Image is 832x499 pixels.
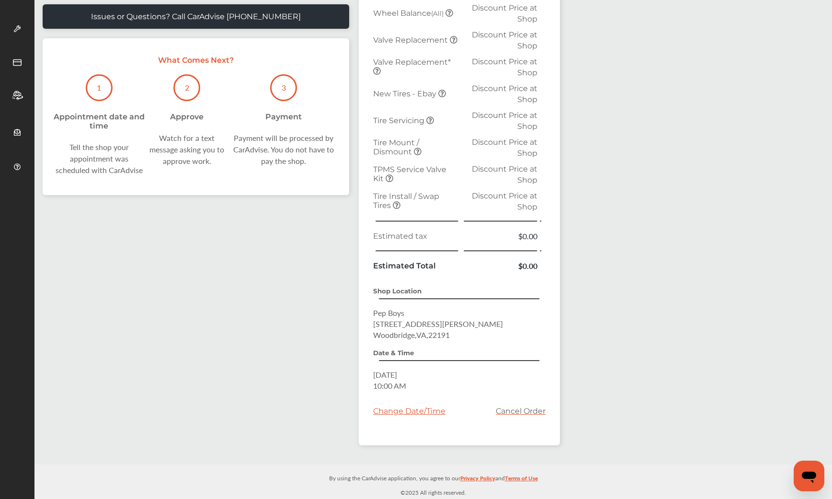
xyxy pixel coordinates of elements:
[373,369,397,380] span: [DATE]
[282,82,286,93] p: 3
[170,112,204,121] div: Approve
[373,307,404,318] span: Pep Boys
[34,473,832,483] p: By using the CarAdvise application, you agree to our and
[373,287,422,295] strong: Shop Location
[472,138,537,158] span: Discount Price at Shop
[373,138,419,156] span: Tire Mount / Dismount
[461,258,540,274] td: $0.00
[472,3,537,23] span: Discount Price at Shop
[373,329,450,340] span: Woodbridge , VA , 22191
[52,141,146,176] div: Tell the shop your appointment was scheduled with CarAdvise
[373,165,446,183] span: TPMS Service Valve Kit
[34,464,832,499] div: © 2025 All rights reserved.
[373,58,451,67] span: Valve Replacement*
[472,191,537,211] span: Discount Price at Shop
[461,228,540,244] td: $0.00
[431,10,444,17] small: (All)
[373,406,445,416] div: Change Date/Time
[373,116,426,125] span: Tire Servicing
[472,84,537,104] span: Discount Price at Shop
[146,132,228,167] div: Watch for a text message asking you to approve work.
[97,82,101,93] p: 1
[373,9,445,18] span: Wheel Balance
[228,132,340,167] div: Payment will be processed by CarAdvise. You do not have to pay the shop.
[52,56,340,65] p: What Comes Next?
[265,112,302,121] div: Payment
[373,380,406,391] span: 10:00 AM
[472,30,537,50] span: Discount Price at Shop
[373,35,450,45] span: Valve Replacement
[794,461,824,491] iframe: Button to launch messaging window
[373,318,503,329] span: [STREET_ADDRESS][PERSON_NAME]
[91,12,301,21] p: Issues or Questions? Call CarAdvise [PHONE_NUMBER]
[472,57,537,77] span: Discount Price at Shop
[472,111,537,131] span: Discount Price at Shop
[43,4,349,29] a: Issues or Questions? Call CarAdvise [PHONE_NUMBER]
[496,406,546,416] a: Cancel Order
[460,473,495,487] a: Privacy Policy
[52,112,146,130] div: Appointment date and time
[505,473,538,487] a: Terms of Use
[185,82,189,93] p: 2
[373,192,439,210] span: Tire Install / Swap Tires
[371,258,461,274] td: Estimated Total
[371,228,461,244] td: Estimated tax
[472,164,537,185] span: Discount Price at Shop
[373,349,414,357] strong: Date & Time
[373,89,438,98] span: New Tires - Ebay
